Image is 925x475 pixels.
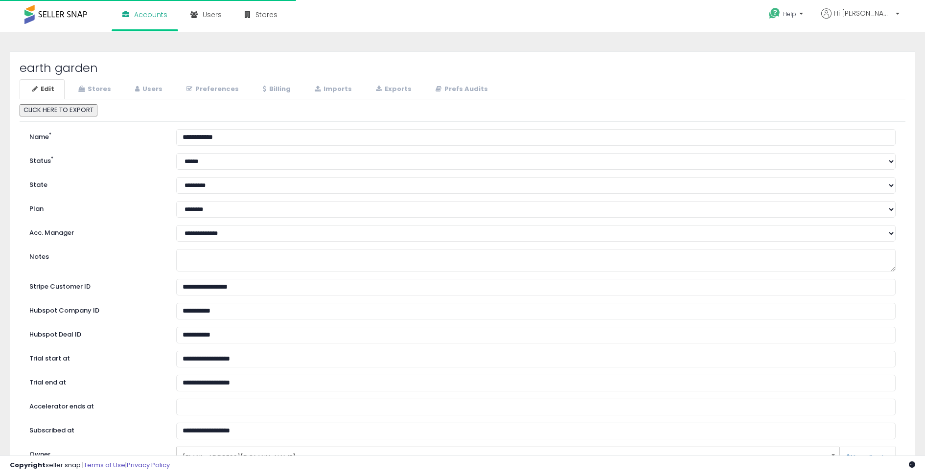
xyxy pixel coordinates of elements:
[10,460,46,470] strong: Copyright
[22,201,169,214] label: Plan
[22,177,169,190] label: State
[22,399,169,411] label: Accelerator ends at
[302,79,362,99] a: Imports
[22,351,169,363] label: Trial start at
[22,129,169,142] label: Name
[22,327,169,339] label: Hubspot Deal ID
[768,7,781,20] i: Get Help
[255,10,277,20] span: Stores
[134,10,167,20] span: Accounts
[20,79,65,99] a: Edit
[22,375,169,387] label: Trial end at
[783,10,796,18] span: Help
[22,249,169,262] label: Notes
[250,79,301,99] a: Billing
[821,8,900,30] a: Hi [PERSON_NAME]
[363,79,422,99] a: Exports
[22,225,169,238] label: Acc. Manager
[66,79,121,99] a: Stores
[10,461,170,470] div: seller snap | |
[20,104,97,116] button: CLICK HERE TO EXPORT
[22,423,169,435] label: Subscribed at
[22,153,169,166] label: Status
[834,8,893,18] span: Hi [PERSON_NAME]
[122,79,173,99] a: Users
[22,303,169,316] label: Hubspot Company ID
[423,79,498,99] a: Prefs Audits
[203,10,222,20] span: Users
[20,62,905,74] h2: earth garden
[84,460,125,470] a: Terms of Use
[22,279,169,292] label: Stripe Customer ID
[127,460,170,470] a: Privacy Policy
[174,79,249,99] a: Preferences
[183,449,821,466] span: [EMAIL_ADDRESS][DOMAIN_NAME]
[29,450,50,459] label: Owner
[846,454,889,461] a: Nama Sunrise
